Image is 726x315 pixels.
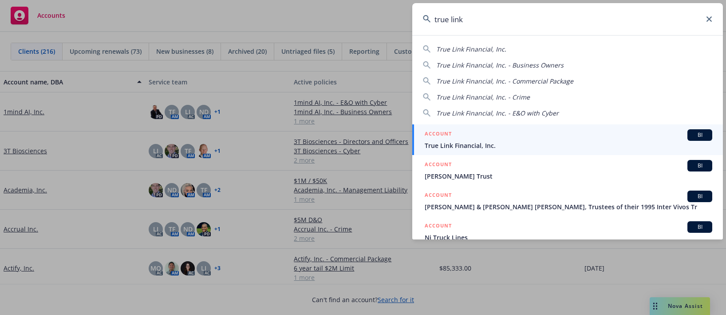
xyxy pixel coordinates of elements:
span: True Link Financial, Inc. - Crime [436,93,530,101]
span: [PERSON_NAME] Trust [425,171,712,181]
h5: ACCOUNT [425,221,452,232]
h5: ACCOUNT [425,129,452,140]
span: True Link Financial, Inc. [436,45,506,53]
span: True Link Financial, Inc. [425,141,712,150]
h5: ACCOUNT [425,191,452,201]
span: True Link Financial, Inc. - E&O with Cyber [436,109,559,117]
a: ACCOUNTBI[PERSON_NAME] & [PERSON_NAME] [PERSON_NAME], Trustees of their 1995 Inter Vivos Tr [412,186,723,216]
span: BI [691,162,709,170]
a: ACCOUNTBINj Truck Lines [412,216,723,247]
span: BI [691,192,709,200]
span: True Link Financial, Inc. - Business Owners [436,61,564,69]
a: ACCOUNTBI[PERSON_NAME] Trust [412,155,723,186]
span: BI [691,223,709,231]
span: BI [691,131,709,139]
a: ACCOUNTBITrue Link Financial, Inc. [412,124,723,155]
h5: ACCOUNT [425,160,452,171]
span: Nj Truck Lines [425,233,712,242]
span: [PERSON_NAME] & [PERSON_NAME] [PERSON_NAME], Trustees of their 1995 Inter Vivos Tr [425,202,712,211]
span: True Link Financial, Inc. - Commercial Package [436,77,573,85]
input: Search... [412,3,723,35]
